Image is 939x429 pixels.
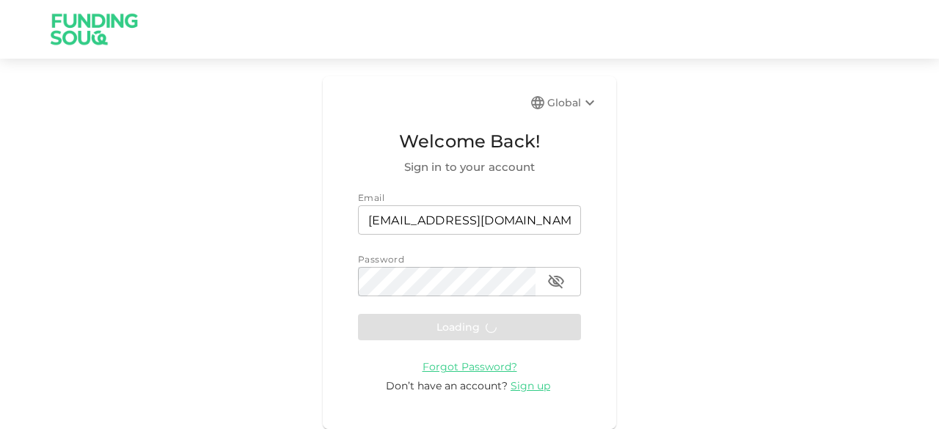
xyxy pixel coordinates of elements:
[358,205,581,235] input: email
[358,192,384,203] span: Email
[358,128,581,155] span: Welcome Back!
[358,267,536,296] input: password
[358,158,581,176] span: Sign in to your account
[547,94,599,111] div: Global
[423,359,517,373] a: Forgot Password?
[386,379,508,392] span: Don’t have an account?
[358,254,404,265] span: Password
[511,379,550,392] span: Sign up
